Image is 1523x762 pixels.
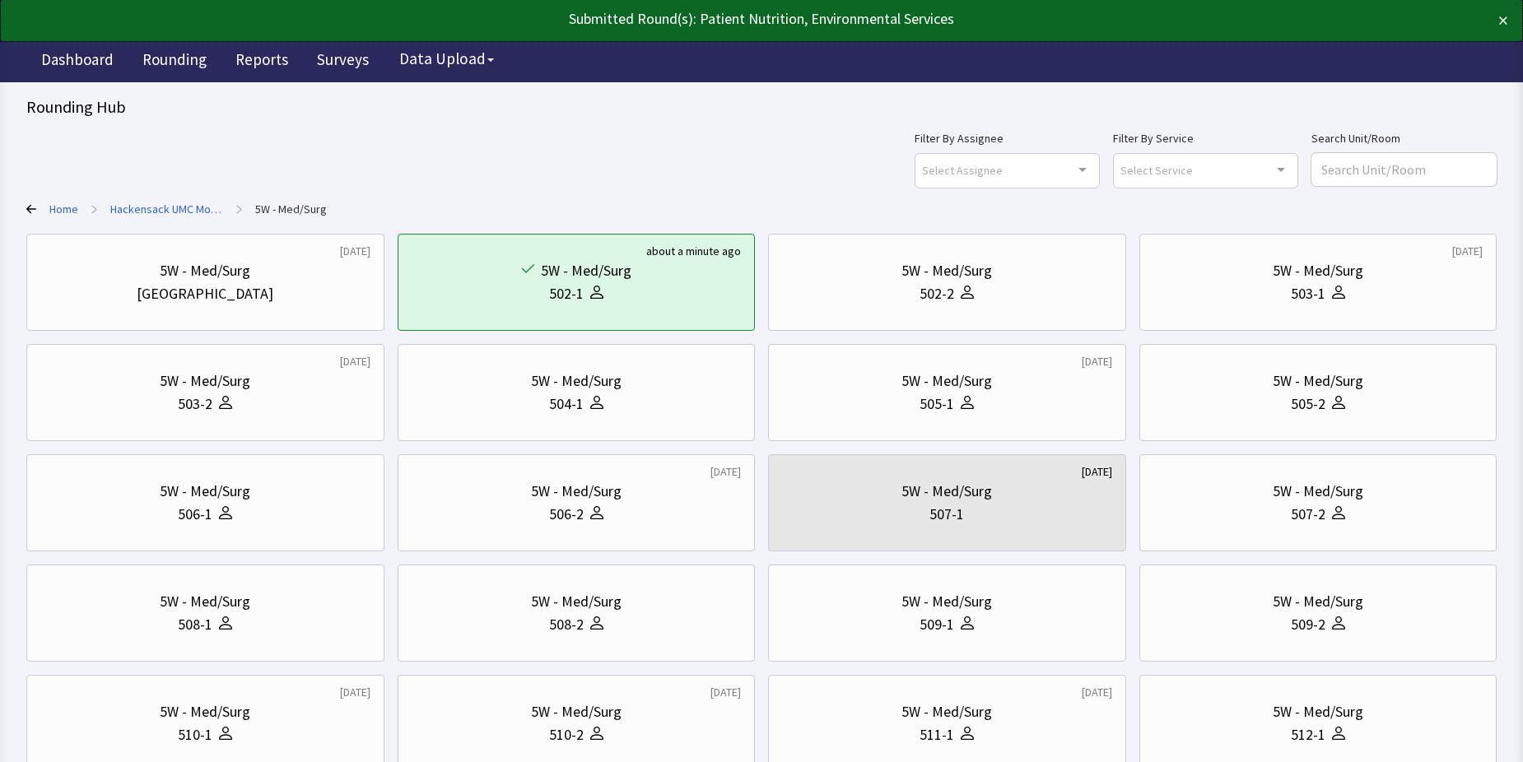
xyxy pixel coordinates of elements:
div: 5W - Med/Surg [901,480,992,503]
div: 5W - Med/Surg [901,259,992,282]
a: Reports [223,41,300,82]
div: [DATE] [340,243,370,259]
div: [DATE] [1082,684,1112,700]
div: 5W - Med/Surg [531,700,622,723]
div: 508-1 [178,613,212,636]
div: 507-1 [929,503,964,526]
div: 510-1 [178,723,212,746]
button: Data Upload [389,44,504,74]
div: [DATE] [1082,463,1112,480]
div: 509-2 [1291,613,1325,636]
div: 5W - Med/Surg [1273,700,1363,723]
div: [DATE] [1452,243,1483,259]
div: 502-1 [549,282,584,305]
span: > [91,193,97,225]
div: [DATE] [340,353,370,369]
input: Search Unit/Room [1311,153,1497,186]
div: 507-2 [1291,503,1325,526]
div: [DATE] [1082,353,1112,369]
div: 504-1 [549,393,584,416]
div: 509-1 [920,613,954,636]
div: 5W - Med/Surg [901,590,992,613]
div: [DATE] [340,684,370,700]
div: Submitted Round(s): Patient Nutrition, Environmental Services [15,7,1359,30]
div: 5W - Med/Surg [901,369,992,393]
div: 506-1 [178,503,212,526]
div: 5W - Med/Surg [160,700,250,723]
div: 5W - Med/Surg [160,259,250,282]
div: 502-2 [920,282,954,305]
span: > [236,193,242,225]
a: Home [49,201,78,217]
label: Search Unit/Room [1311,128,1497,148]
div: 5W - Med/Surg [160,369,250,393]
div: 5W - Med/Surg [160,590,250,613]
div: [DATE] [710,684,741,700]
div: 505-2 [1291,393,1325,416]
div: 506-2 [549,503,584,526]
a: Rounding [130,41,219,82]
a: Surveys [305,41,381,82]
div: about a minute ago [646,243,741,259]
div: 5W - Med/Surg [531,590,622,613]
div: [DATE] [710,463,741,480]
span: Select Assignee [922,160,1003,179]
div: 5W - Med/Surg [1273,590,1363,613]
div: 510-2 [549,723,584,746]
a: 5W - Med/Surg [255,201,327,217]
div: 503-1 [1291,282,1325,305]
div: 5W - Med/Surg [531,369,622,393]
span: Select Service [1120,160,1193,179]
label: Filter By Assignee [915,128,1100,148]
div: Rounding Hub [26,95,1497,118]
div: 5W - Med/Surg [531,480,622,503]
div: 5W - Med/Surg [1273,369,1363,393]
div: 5W - Med/Surg [541,259,631,282]
div: 5W - Med/Surg [1273,259,1363,282]
div: 511-1 [920,723,954,746]
div: 508-2 [549,613,584,636]
a: Hackensack UMC Mountainside [110,201,223,217]
a: Dashboard [29,41,126,82]
div: 5W - Med/Surg [901,700,992,723]
button: × [1498,7,1508,34]
div: 505-1 [920,393,954,416]
div: 5W - Med/Surg [160,480,250,503]
label: Filter By Service [1113,128,1298,148]
div: [GEOGRAPHIC_DATA] [137,282,273,305]
div: 512-1 [1291,723,1325,746]
div: 5W - Med/Surg [1273,480,1363,503]
div: 503-2 [178,393,212,416]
